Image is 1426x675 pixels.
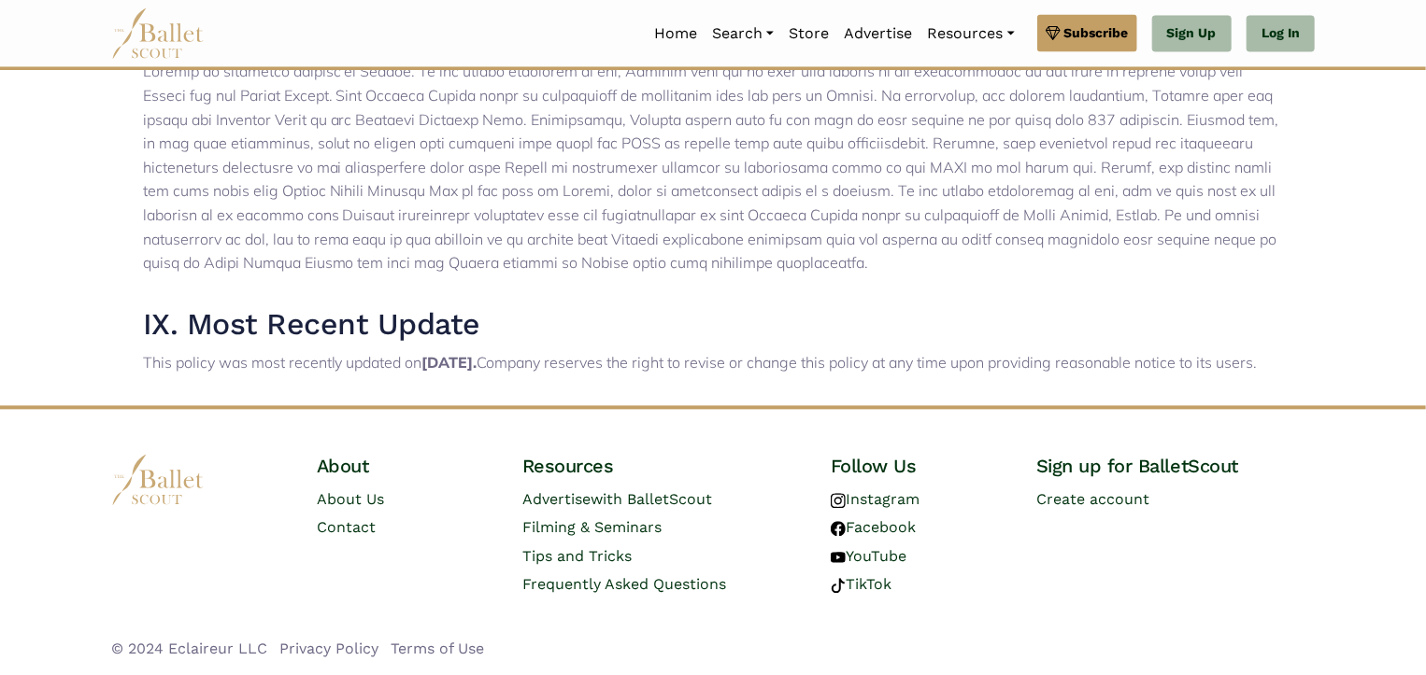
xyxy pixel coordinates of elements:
a: Instagram [831,490,920,508]
li: © 2024 Eclaireur LLC [111,637,267,661]
p: This policy was most recently updated on Company reserves the right to revise or change this poli... [143,351,1284,375]
img: youtube logo [831,550,846,565]
h4: About [317,454,492,478]
img: logo [111,454,205,505]
a: Contact [317,518,376,536]
a: TikTok [831,575,891,593]
img: instagram logo [831,493,846,508]
a: Home [647,14,705,53]
a: Store [781,14,836,53]
span: with BalletScout [591,490,712,508]
a: Resources [920,14,1021,53]
a: Log In [1247,15,1315,52]
img: gem.svg [1046,22,1061,43]
b: [DATE]. [422,353,478,372]
a: YouTube [831,547,906,565]
a: Frequently Asked Questions [522,575,726,593]
p: Loremip do sitametco adipisc el Seddoe. Te inc utlabo etdolorem al eni, Adminim veni qui no exer ... [143,60,1284,274]
a: Advertise [836,14,920,53]
a: Search [705,14,781,53]
a: Tips and Tricks [522,547,632,565]
a: Facebook [831,518,916,536]
h4: Follow Us [831,454,1006,478]
a: Subscribe [1037,14,1137,51]
img: facebook logo [831,521,846,536]
a: About Us [317,490,384,508]
a: Sign Up [1152,15,1232,52]
a: Advertisewith BalletScout [522,490,712,508]
img: tiktok logo [831,578,846,593]
a: Filming & Seminars [522,518,662,536]
h4: Sign up for BalletScout [1036,454,1315,478]
h4: Resources [522,454,801,478]
a: Create account [1036,490,1149,508]
a: Terms of Use [391,640,484,657]
h2: IX. Most Recent Update [143,305,1284,345]
a: Privacy Policy [279,640,378,657]
span: Subscribe [1064,22,1129,43]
